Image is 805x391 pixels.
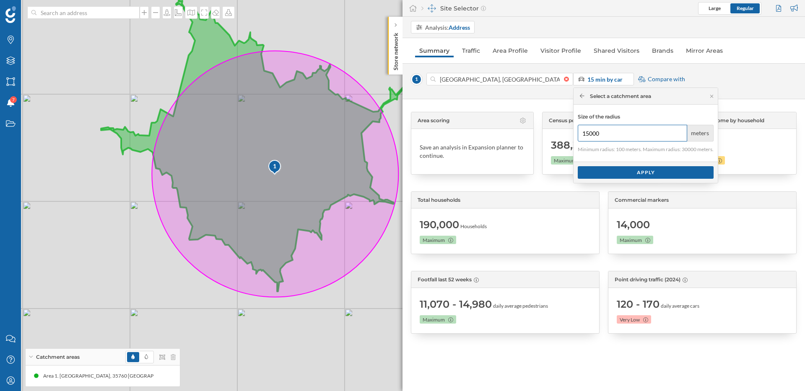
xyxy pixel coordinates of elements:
[661,302,699,310] span: daily average cars
[268,159,280,175] div: 1
[551,139,591,152] span: 388,350
[620,237,642,244] span: Maximum
[617,218,650,232] span: 14,000
[423,237,445,244] span: Maximum
[458,44,484,57] a: Traffic
[418,276,472,283] span: Footfall last 52 weeks
[648,75,685,83] span: Compare with
[648,44,678,57] a: Brands
[578,113,714,121] p: Size of the radius
[488,44,532,57] a: Area Profile
[615,196,669,204] span: Commercial markers
[418,196,460,204] span: Total households
[268,159,282,176] img: pois-map-marker.svg
[578,146,714,153] p: Minimum radius: 100 meters. Maximum radius: 30000 meters.
[392,29,400,70] p: Store network
[421,4,486,13] div: Site Selector
[682,44,727,57] a: Mirror Areas
[415,44,454,57] a: Summary
[709,5,721,11] span: Large
[12,95,15,104] span: 7
[589,44,644,57] a: Shared Visitors
[428,4,436,13] img: dashboards-manager.svg
[423,316,445,324] span: Maximum
[449,24,470,31] strong: Address
[420,298,492,311] span: 11,070 - 14,980
[587,76,623,83] strong: 15 min by car
[578,125,687,141] input: radius
[18,6,48,13] span: Support
[36,353,80,361] span: Catchment areas
[549,117,596,124] span: Census population
[418,117,449,124] span: Area scoring
[420,143,525,160] div: Save an analysis in Expansion planner to continue.
[617,298,660,311] span: 120 - 170
[460,223,487,230] span: Households
[411,74,422,85] span: 1
[425,23,470,32] div: Analysis:
[687,125,714,141] span: meters
[420,218,459,232] span: 190,000
[615,276,680,283] span: Point driving traffic (2024)
[493,302,548,310] span: daily average pedestrians
[554,157,576,165] span: Maximum
[620,316,640,324] span: Very Low
[536,44,585,57] a: Visitor Profile
[680,117,764,124] span: Disposable income by household
[590,93,651,99] span: Select a catchment area
[268,162,282,170] div: 1
[737,5,754,11] span: Regular
[5,6,16,23] img: Geoblink Logo
[21,372,239,380] div: Area 1. [GEOGRAPHIC_DATA], 35760 [GEOGRAPHIC_DATA], [GEOGRAPHIC_DATA] (15' By car)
